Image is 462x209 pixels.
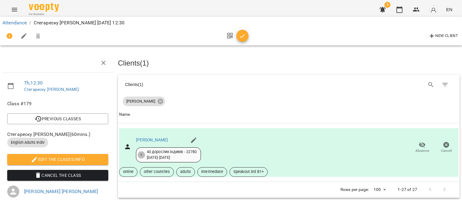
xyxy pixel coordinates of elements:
span: Edit the class's Info [12,156,103,163]
a: Th , 12:30 [24,80,43,86]
button: Cancel the class [7,170,108,181]
div: 100 [371,185,388,194]
p: Стегареску [PERSON_NAME] [DATE] 12:30 [34,19,125,26]
button: Previous Classes [7,113,108,124]
button: Absence [410,139,434,156]
button: Search [424,78,438,92]
button: New Client [427,31,460,41]
span: intermediate [198,169,227,174]
a: [PERSON_NAME] [PERSON_NAME] [24,189,98,194]
span: other countries [140,169,174,174]
button: Filter [438,78,452,92]
button: EN [444,4,455,15]
span: Absence [415,148,429,153]
div: Clients ( 1 ) [125,81,283,88]
p: 1-27 of 27 [398,187,417,193]
span: Cancel [441,148,452,153]
span: online [119,169,137,174]
h3: Clients ( 1 ) [118,59,460,67]
img: Voopty Logo [29,3,59,12]
span: Previous Classes [12,115,103,122]
a: [PERSON_NAME] [136,137,168,142]
button: Menu [7,2,22,17]
span: For Business [29,12,59,16]
a: Attendance [2,20,27,26]
span: Cancel the class [12,172,103,179]
div: 4 [138,151,145,158]
span: EN [446,6,452,13]
div: Name [119,111,130,118]
span: Стегареску [PERSON_NAME] ( 60 mins. ) [7,131,108,138]
div: 40 дорослих індивів - 22780 [DATE] - [DATE] [147,149,197,160]
img: avatar_s.png [429,5,438,14]
span: New Client [428,32,458,40]
span: [PERSON_NAME] [123,99,159,104]
p: Rows per page: [340,187,369,193]
div: Table Toolbar [118,75,460,94]
span: English Adults Indiv [7,140,48,145]
div: Sort [119,111,130,118]
span: adults [177,169,195,174]
div: [PERSON_NAME] [123,97,165,106]
span: Speakout 3rd B1+ [230,169,267,174]
span: Name [119,111,458,118]
button: Edit the class's Info [7,154,108,165]
li: / [29,19,31,26]
button: Cancel [434,139,458,156]
span: Class #179 [7,100,108,107]
nav: breadcrumb [2,19,460,26]
span: 3 [384,2,390,8]
a: Стегареску [PERSON_NAME] [24,87,79,92]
